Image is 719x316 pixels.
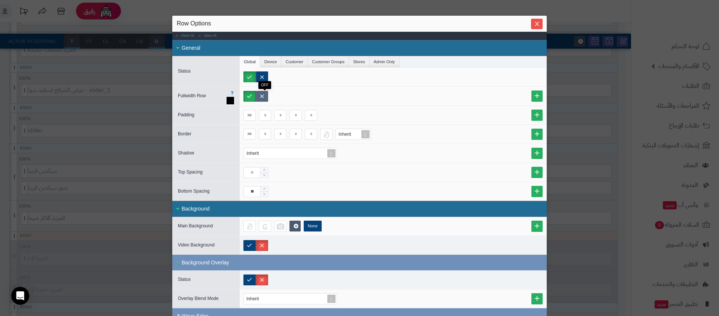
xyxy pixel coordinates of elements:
[178,296,219,301] span: Overlay Blend Mode
[308,56,349,67] li: Customer Groups
[177,19,542,28] div: Row Options
[370,56,400,67] li: Admin Only
[246,296,259,301] span: Inherit
[304,221,322,231] label: None
[260,56,282,67] li: Device
[240,56,260,67] li: Global
[178,188,210,194] span: Bottom Spacing
[339,132,351,137] span: Inherit
[349,56,370,67] li: Stores
[178,242,215,248] span: Video Background
[11,287,29,305] div: Open Intercom Messenger
[172,255,547,270] div: Background Overlay
[178,68,191,74] span: Status
[172,201,547,217] div: Background
[281,56,308,67] li: Customer
[261,172,268,178] span: Decrease Value
[178,93,206,98] span: Fullwidth Row
[258,81,271,89] div: OFF
[178,150,194,156] span: Shadow
[178,277,191,282] span: Status
[531,19,543,29] button: Close
[246,148,266,159] div: Inherit
[178,112,194,117] span: Padding
[178,223,213,228] span: Main Background
[178,131,191,136] span: Border
[172,32,195,40] a: Close All
[195,32,218,40] a: Open All
[261,191,268,197] span: Decrease Value
[261,187,268,192] span: Increase Value
[172,40,547,56] div: General
[261,168,268,173] span: Increase Value
[178,169,203,175] span: Top Spacing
